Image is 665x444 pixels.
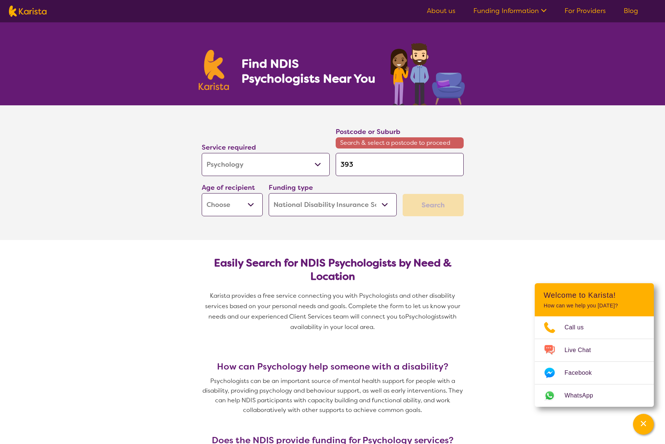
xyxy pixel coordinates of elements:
[405,313,444,320] span: Psychologists
[565,322,593,333] span: Call us
[336,137,464,148] span: Search & select a postcode to proceed
[388,40,467,105] img: psychology
[473,6,547,15] a: Funding Information
[535,316,654,407] ul: Choose channel
[9,6,47,17] img: Karista logo
[208,256,458,283] h2: Easily Search for NDIS Psychologists by Need & Location
[544,291,645,300] h2: Welcome to Karista!
[565,6,606,15] a: For Providers
[202,143,256,152] label: Service required
[336,127,400,136] label: Postcode or Suburb
[544,303,645,309] p: How can we help you [DATE]?
[199,361,467,372] h3: How can Psychology help someone with a disability?
[269,183,313,192] label: Funding type
[624,6,638,15] a: Blog
[565,367,601,378] span: Facebook
[199,50,229,90] img: Karista logo
[336,153,464,176] input: Type
[202,183,255,192] label: Age of recipient
[199,376,467,415] p: Psychologists can be an important source of mental health support for people with a disability, p...
[565,390,602,401] span: WhatsApp
[633,414,654,435] button: Channel Menu
[535,384,654,407] a: Web link opens in a new tab.
[205,292,462,320] span: Karista provides a free service connecting you with Psychologists and other disability services b...
[242,56,379,86] h1: Find NDIS Psychologists Near You
[565,345,600,356] span: Live Chat
[427,6,455,15] a: About us
[535,283,654,407] div: Channel Menu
